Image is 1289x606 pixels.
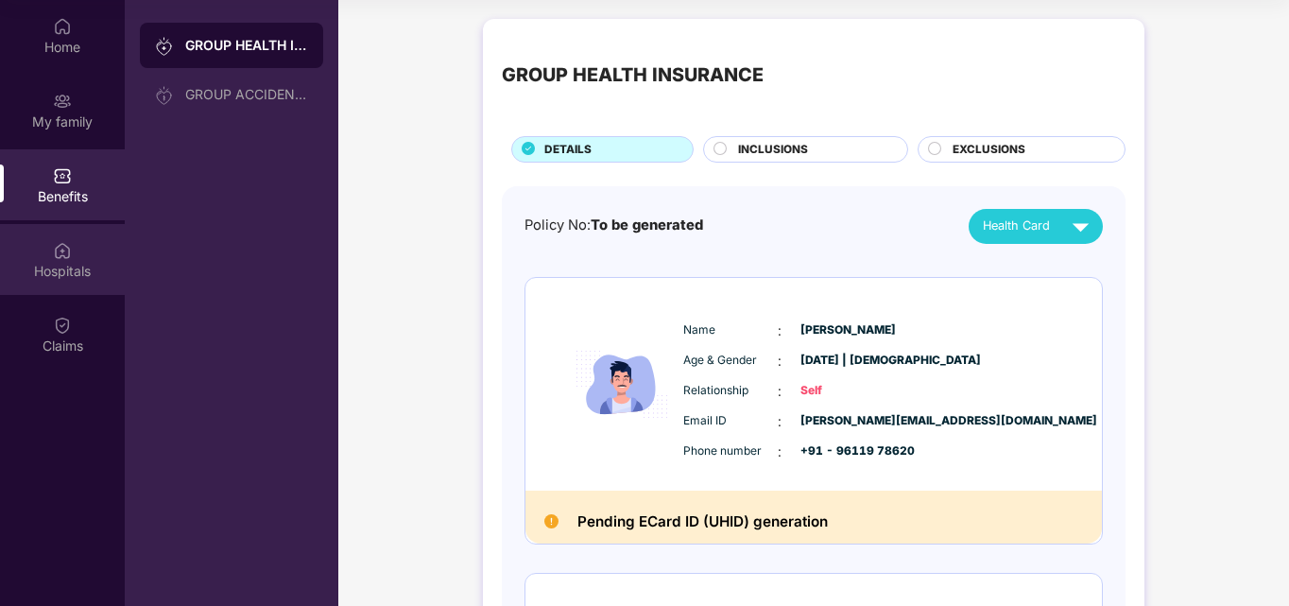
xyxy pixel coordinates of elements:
[683,412,778,430] span: Email ID
[778,320,782,341] span: :
[683,321,778,339] span: Name
[683,352,778,370] span: Age & Gender
[544,141,592,159] span: DETAILS
[800,321,895,339] span: [PERSON_NAME]
[155,86,174,105] img: svg+xml;base64,PHN2ZyB3aWR0aD0iMjAiIGhlaWdodD0iMjAiIHZpZXdCb3g9IjAgMCAyMCAyMCIgZmlsbD0ibm9uZSIgeG...
[544,514,559,528] img: Pending
[577,510,828,534] h2: Pending ECard ID (UHID) generation
[778,411,782,432] span: :
[1064,210,1097,243] img: svg+xml;base64,PHN2ZyB4bWxucz0iaHR0cDovL3d3dy53My5vcmcvMjAwMC9zdmciIHZpZXdCb3g9IjAgMCAyNCAyNCIgd2...
[800,382,895,400] span: Self
[778,381,782,402] span: :
[969,209,1103,244] button: Health Card
[683,442,778,460] span: Phone number
[778,442,782,462] span: :
[800,412,895,430] span: [PERSON_NAME][EMAIL_ADDRESS][DOMAIN_NAME]
[738,141,808,159] span: INCLUSIONS
[53,316,72,335] img: svg+xml;base64,PHN2ZyBpZD0iQ2xhaW0iIHhtbG5zPSJodHRwOi8vd3d3LnczLm9yZy8yMDAwL3N2ZyIgd2lkdGg9IjIwIi...
[185,87,308,102] div: GROUP ACCIDENTAL INSURANCE
[524,215,703,236] div: Policy No:
[800,352,895,370] span: [DATE] | [DEMOGRAPHIC_DATA]
[53,17,72,36] img: svg+xml;base64,PHN2ZyBpZD0iSG9tZSIgeG1sbnM9Imh0dHA6Ly93d3cudzMub3JnLzIwMDAvc3ZnIiB3aWR0aD0iMjAiIG...
[983,216,1050,235] span: Health Card
[800,442,895,460] span: +91 - 96119 78620
[53,92,72,111] img: svg+xml;base64,PHN2ZyB3aWR0aD0iMjAiIGhlaWdodD0iMjAiIHZpZXdCb3g9IjAgMCAyMCAyMCIgZmlsbD0ibm9uZSIgeG...
[683,382,778,400] span: Relationship
[953,141,1025,159] span: EXCLUSIONS
[502,61,764,90] div: GROUP HEALTH INSURANCE
[591,216,703,234] span: To be generated
[185,36,308,55] div: GROUP HEALTH INSURANCE
[565,304,679,464] img: icon
[53,166,72,185] img: svg+xml;base64,PHN2ZyBpZD0iQmVuZWZpdHMiIHhtbG5zPSJodHRwOi8vd3d3LnczLm9yZy8yMDAwL3N2ZyIgd2lkdGg9Ij...
[53,241,72,260] img: svg+xml;base64,PHN2ZyBpZD0iSG9zcGl0YWxzIiB4bWxucz0iaHR0cDovL3d3dy53My5vcmcvMjAwMC9zdmciIHdpZHRoPS...
[778,351,782,372] span: :
[155,37,174,56] img: svg+xml;base64,PHN2ZyB3aWR0aD0iMjAiIGhlaWdodD0iMjAiIHZpZXdCb3g9IjAgMCAyMCAyMCIgZmlsbD0ibm9uZSIgeG...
